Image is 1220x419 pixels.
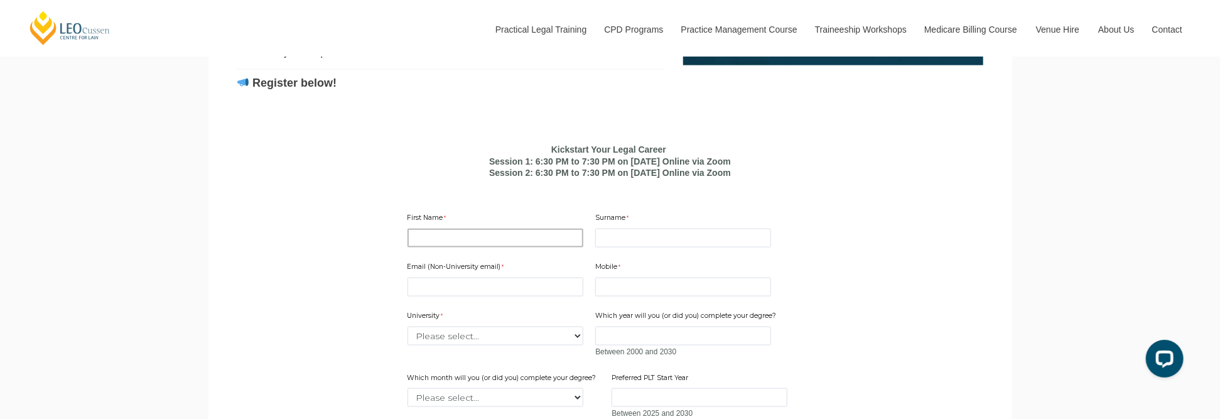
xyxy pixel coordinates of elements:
[806,3,915,57] a: Traineeship Workshops
[595,311,779,324] label: Which year will you (or did you) complete your degree?
[489,168,731,178] b: Session 2: 6:30 PM to 7:30 PM on [DATE] Online via Zoom
[408,388,583,407] select: Which month will you (or did you) complete your degree?
[612,373,691,386] label: Preferred PLT Start Year
[408,229,583,248] input: First Name
[915,3,1027,57] a: Medicare Billing Course
[489,156,731,166] b: Session 1: 6:30 PM to 7:30 PM on [DATE] Online via Zoom
[612,409,693,418] span: Between 2025 and 2030
[595,262,623,275] label: Mobile
[1143,3,1192,57] a: Contact
[672,3,806,57] a: Practice Management Course
[1136,335,1189,388] iframe: LiveChat chat widget
[595,347,676,356] span: Between 2000 and 2030
[595,278,771,297] input: Mobile
[408,327,583,346] select: University
[408,311,446,324] label: University
[408,213,450,226] label: First Name
[408,262,507,275] label: Email (Non-University email)
[408,373,600,386] label: Which month will you (or did you) complete your degree?
[595,229,771,248] input: Surname
[595,213,632,226] label: Surname
[252,77,337,89] strong: Register below!
[595,327,771,346] input: Which year will you (or did you) complete your degree?
[1089,3,1143,57] a: About Us
[595,3,671,57] a: CPD Programs
[408,278,583,297] input: Email (Non-University email)
[486,3,595,57] a: Practical Legal Training
[237,77,249,88] img: 📣
[612,388,787,407] input: Preferred PLT Start Year
[1027,3,1089,57] a: Venue Hire
[28,10,112,46] a: [PERSON_NAME] Centre for Law
[551,144,666,155] b: Kickstart Your Legal Career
